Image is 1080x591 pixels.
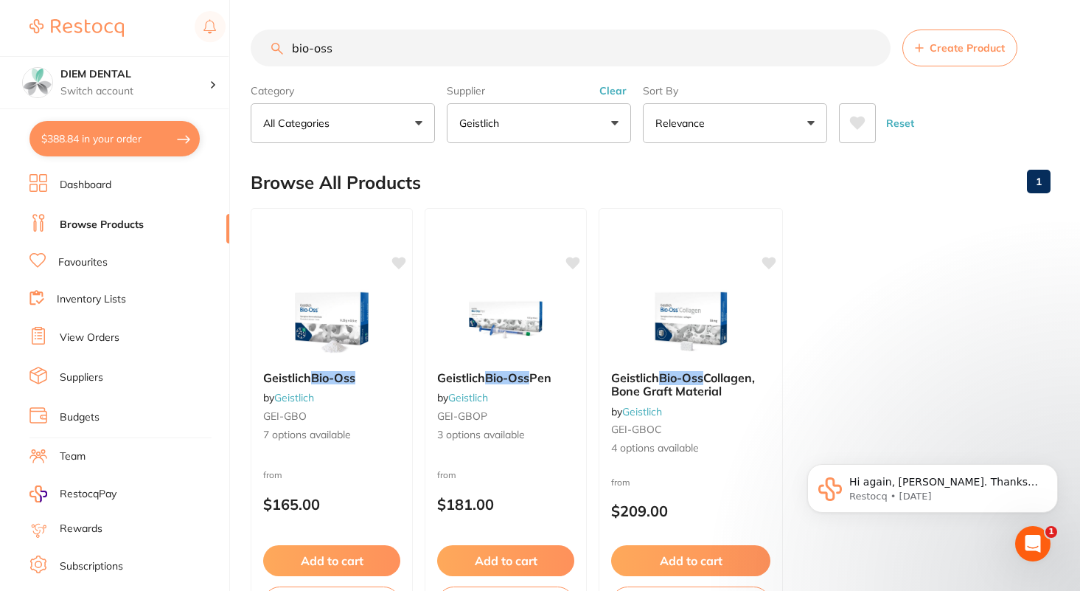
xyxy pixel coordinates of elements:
span: by [263,391,314,404]
p: $209.00 [611,502,770,519]
button: Add to cart [611,545,770,576]
span: 1 [1045,526,1057,538]
span: RestocqPay [60,487,116,502]
button: Clear [595,84,631,97]
span: GEI-GBOC [611,423,662,436]
span: 4 options available [611,441,770,456]
label: Sort By [643,84,827,97]
label: Category [251,84,435,97]
a: Restocq Logo [29,11,124,45]
p: Switch account [60,84,209,99]
span: 7 options available [263,428,400,443]
span: Geistlich [437,370,485,385]
p: $165.00 [263,496,400,513]
button: Relevance [643,103,827,143]
label: Supplier [447,84,631,97]
a: Browse Products [60,218,144,232]
button: All Categories [251,103,435,143]
span: GEI-GBO [263,409,307,423]
b: Geistlich Bio-Oss [263,371,400,384]
span: Geistlich [611,370,659,385]
button: Geistlich [447,103,631,143]
p: Message from Restocq, sent 4w ago [64,57,254,70]
button: Add to cart [437,545,574,576]
span: Hi again, [PERSON_NAME]. Thanks for taking my call earlier and directing me to your clinic’s cont... [64,43,253,304]
p: Relevance [655,116,711,131]
a: Subscriptions [60,559,123,574]
em: Bio-Oss [659,370,703,385]
h4: DIEM DENTAL [60,67,209,82]
a: View Orders [60,331,119,345]
img: Restocq Logo [29,19,124,37]
h2: Browse All Products [251,173,421,193]
a: Budgets [60,410,100,425]
a: Favourites [58,255,108,270]
p: Geistlich [459,116,505,131]
a: Dashboard [60,178,111,193]
button: Add to cart [263,545,400,576]
span: Geistlich [263,370,311,385]
span: by [611,405,662,418]
span: Pen [529,370,551,385]
a: Geistlich [622,405,662,418]
span: GEI-GBOP [437,409,487,423]
img: Geistlich Bio-Oss [284,286,380,359]
a: Inventory Lists [57,292,126,307]
a: Rewards [60,522,102,536]
span: from [437,469,456,480]
span: 3 options available [437,428,574,443]
p: All Categories [263,116,335,131]
b: Geistlich Bio-Oss Pen [437,371,574,384]
p: $181.00 [437,496,574,513]
b: Geistlich Bio-Oss Collagen, Bone Graft Material [611,371,770,398]
button: Reset [882,103,919,143]
span: Create Product [930,42,1005,54]
iframe: Intercom notifications message [785,433,1080,551]
a: 1 [1027,167,1051,196]
input: Search Products [251,30,891,66]
img: Geistlich Bio-Oss Collagen, Bone Graft Material [643,286,739,359]
a: Geistlich [448,391,488,404]
a: Suppliers [60,370,103,385]
img: DIEM DENTAL [23,68,52,97]
span: by [437,391,488,404]
a: RestocqPay [29,485,116,502]
button: $388.84 in your order [29,121,200,156]
iframe: Intercom live chat [1015,526,1051,561]
span: from [263,469,282,480]
em: Bio-Oss [311,370,355,385]
em: Bio-Oss [485,370,529,385]
a: Geistlich [274,391,314,404]
img: RestocqPay [29,485,47,502]
span: from [611,477,630,488]
img: Geistlich Bio-Oss Pen [458,286,554,359]
span: Collagen, Bone Graft Material [611,370,755,398]
a: Team [60,449,86,464]
button: Create Product [902,30,1017,66]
